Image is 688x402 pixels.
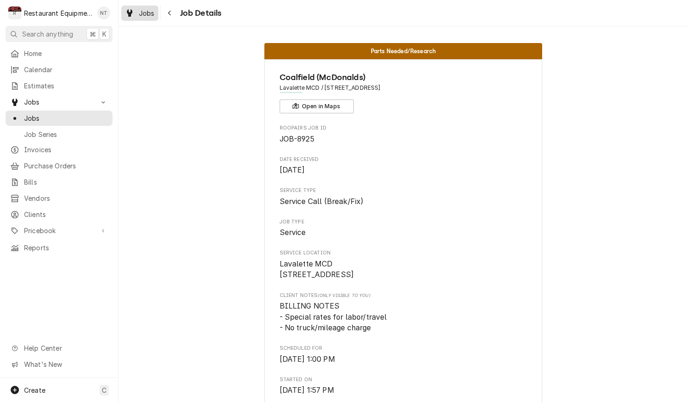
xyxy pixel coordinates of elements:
span: Started On [280,376,527,383]
div: Restaurant Equipment Diagnostics's Avatar [8,6,21,19]
a: Clients [6,207,113,222]
span: Roopairs Job ID [280,134,527,145]
span: JOB-8925 [280,135,314,143]
span: Help Center [24,343,107,353]
span: Job Series [24,130,108,139]
a: Go to Pricebook [6,223,113,238]
div: [object Object] [280,292,527,334]
span: [DATE] 1:57 PM [280,386,334,395]
a: Go to Jobs [6,94,113,110]
div: Scheduled For [280,345,527,365]
span: Vendors [24,193,108,203]
span: Jobs [139,8,155,18]
span: Calendar [24,65,108,74]
span: Job Type [280,218,527,226]
a: Go to What's New [6,357,113,372]
div: Started On [280,376,527,396]
span: Home [24,49,108,58]
span: [object Object] [280,301,527,334]
a: Reports [6,240,113,255]
span: Date Received [280,156,527,163]
span: Job Type [280,227,527,238]
span: C [102,385,106,395]
span: Search anything [22,29,73,39]
span: Jobs [24,113,108,123]
div: Client Information [280,71,527,113]
a: Job Series [6,127,113,142]
div: Status [264,43,542,59]
span: Bills [24,177,108,187]
div: Restaurant Equipment Diagnostics [24,8,92,18]
span: Service Call (Break/Fix) [280,197,364,206]
span: BILLING NOTES - Special rates for labor/travel - No truck/mileage charge [280,302,387,332]
div: NT [97,6,110,19]
button: Open in Maps [280,99,354,113]
span: Invoices [24,145,108,155]
a: Vendors [6,191,113,206]
span: Service Type [280,196,527,207]
span: Lavalette MCD [STREET_ADDRESS] [280,260,354,279]
a: Calendar [6,62,113,77]
button: Search anything⌘K [6,26,113,42]
span: [DATE] [280,166,305,174]
span: Date Received [280,165,527,176]
div: Service Type [280,187,527,207]
div: Service Location [280,249,527,280]
span: Parts Needed/Research [371,48,436,54]
span: Clients [24,210,108,219]
div: Date Received [280,156,527,176]
span: Name [280,71,527,84]
span: (Only Visible to You) [318,293,370,298]
span: What's New [24,359,107,369]
a: Estimates [6,78,113,93]
span: Jobs [24,97,94,107]
span: Pricebook [24,226,94,235]
span: Job Details [177,7,222,19]
span: Service Type [280,187,527,194]
div: Roopairs Job ID [280,124,527,144]
span: Roopairs Job ID [280,124,527,132]
span: Address [280,84,527,92]
span: Service Location [280,249,527,257]
span: Reports [24,243,108,253]
a: Home [6,46,113,61]
div: Nick Tussey's Avatar [97,6,110,19]
span: Estimates [24,81,108,91]
a: Bills [6,174,113,190]
span: Create [24,386,45,394]
button: Navigate back [163,6,177,20]
a: Purchase Orders [6,158,113,173]
div: R [8,6,21,19]
span: ⌘ [89,29,96,39]
span: Scheduled For [280,345,527,352]
div: Job Type [280,218,527,238]
a: Invoices [6,142,113,157]
span: [DATE] 1:00 PM [280,355,335,364]
a: Jobs [121,6,158,21]
span: Purchase Orders [24,161,108,171]
span: Service Location [280,259,527,280]
span: Service [280,228,306,237]
span: Client Notes [280,292,527,299]
span: K [102,29,106,39]
span: Started On [280,385,527,396]
a: Go to Help Center [6,340,113,356]
span: Scheduled For [280,354,527,365]
a: Jobs [6,111,113,126]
